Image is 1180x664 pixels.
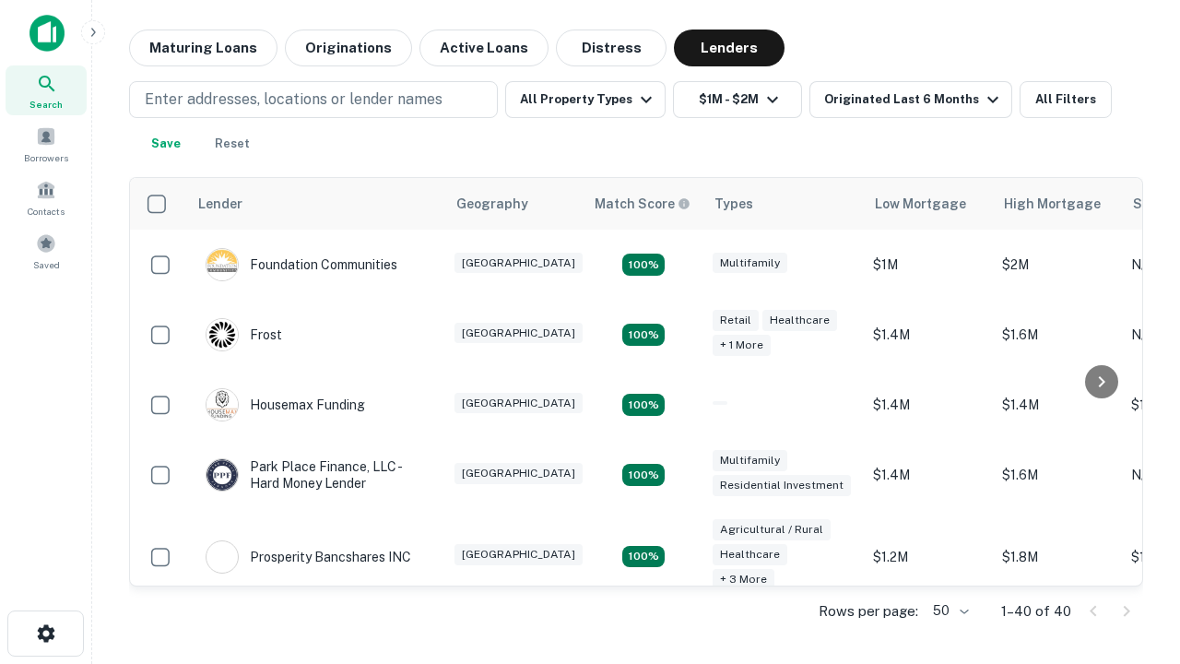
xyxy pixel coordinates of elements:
[33,257,60,272] span: Saved
[993,230,1122,300] td: $2M
[6,226,87,276] a: Saved
[714,193,753,215] div: Types
[713,310,759,331] div: Retail
[129,81,498,118] button: Enter addresses, locations or lender names
[206,249,238,280] img: picture
[129,30,277,66] button: Maturing Loans
[864,230,993,300] td: $1M
[993,510,1122,603] td: $1.8M
[993,440,1122,510] td: $1.6M
[926,598,972,624] div: 50
[556,30,667,66] button: Distress
[673,81,802,118] button: $1M - $2M
[29,15,65,52] img: capitalize-icon.png
[713,544,787,565] div: Healthcare
[145,89,442,111] p: Enter addresses, locations or lender names
[713,450,787,471] div: Multifamily
[713,475,851,496] div: Residential Investment
[713,335,771,356] div: + 1 more
[456,193,528,215] div: Geography
[454,323,583,344] div: [GEOGRAPHIC_DATA]
[6,65,87,115] a: Search
[454,463,583,484] div: [GEOGRAPHIC_DATA]
[864,510,993,603] td: $1.2M
[419,30,549,66] button: Active Loans
[454,544,583,565] div: [GEOGRAPHIC_DATA]
[454,393,583,414] div: [GEOGRAPHIC_DATA]
[993,300,1122,370] td: $1.6M
[1001,600,1071,622] p: 1–40 of 40
[445,178,584,230] th: Geography
[864,440,993,510] td: $1.4M
[622,546,665,568] div: Matching Properties: 7, hasApolloMatch: undefined
[206,318,282,351] div: Frost
[187,178,445,230] th: Lender
[809,81,1012,118] button: Originated Last 6 Months
[206,541,238,573] img: picture
[285,30,412,66] button: Originations
[136,125,195,162] button: Save your search to get updates of matches that match your search criteria.
[762,310,837,331] div: Healthcare
[584,178,703,230] th: Capitalize uses an advanced AI algorithm to match your search with the best lender. The match sco...
[864,300,993,370] td: $1.4M
[595,194,687,214] h6: Match Score
[864,178,993,230] th: Low Mortgage
[622,394,665,416] div: Matching Properties: 4, hasApolloMatch: undefined
[198,193,242,215] div: Lender
[24,150,68,165] span: Borrowers
[819,600,918,622] p: Rows per page:
[1088,516,1180,605] iframe: Chat Widget
[206,319,238,350] img: picture
[28,204,65,219] span: Contacts
[622,254,665,276] div: Matching Properties: 4, hasApolloMatch: undefined
[206,458,427,492] div: Park Place Finance, LLC - Hard Money Lender
[622,464,665,486] div: Matching Properties: 4, hasApolloMatch: undefined
[622,324,665,346] div: Matching Properties: 4, hasApolloMatch: undefined
[713,569,774,590] div: + 3 more
[595,194,690,214] div: Capitalize uses an advanced AI algorithm to match your search with the best lender. The match sco...
[1020,81,1112,118] button: All Filters
[29,97,63,112] span: Search
[206,389,238,421] img: picture
[713,519,831,540] div: Agricultural / Rural
[454,253,583,274] div: [GEOGRAPHIC_DATA]
[6,172,87,222] a: Contacts
[206,459,238,491] img: picture
[993,178,1122,230] th: High Mortgage
[875,193,966,215] div: Low Mortgage
[864,370,993,440] td: $1.4M
[206,540,411,574] div: Prosperity Bancshares INC
[6,119,87,169] a: Borrowers
[206,248,397,281] div: Foundation Communities
[1004,193,1101,215] div: High Mortgage
[206,388,365,421] div: Housemax Funding
[824,89,1004,111] div: Originated Last 6 Months
[505,81,666,118] button: All Property Types
[993,370,1122,440] td: $1.4M
[203,125,262,162] button: Reset
[703,178,864,230] th: Types
[713,253,787,274] div: Multifamily
[674,30,785,66] button: Lenders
